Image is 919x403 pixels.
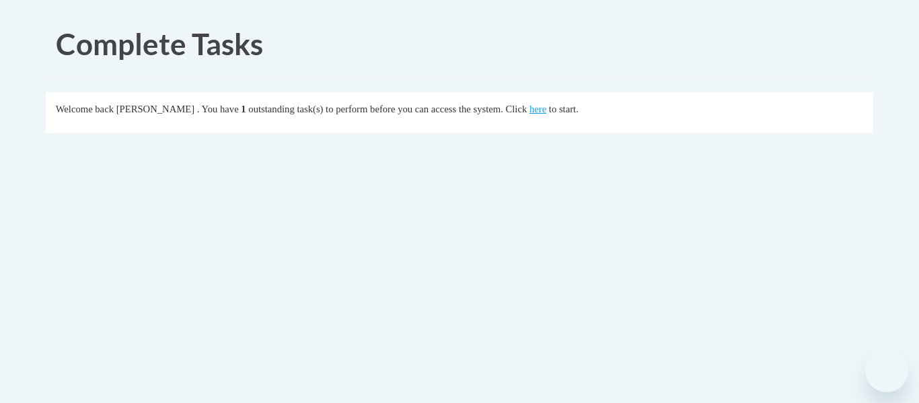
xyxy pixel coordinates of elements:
[865,349,908,392] iframe: Button to launch messaging window
[549,104,579,114] span: to start.
[56,26,263,61] span: Complete Tasks
[241,104,246,114] span: 1
[197,104,239,114] span: . You have
[56,104,114,114] span: Welcome back
[529,104,546,114] a: here
[116,104,194,114] span: [PERSON_NAME]
[248,104,527,114] span: outstanding task(s) to perform before you can access the system. Click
